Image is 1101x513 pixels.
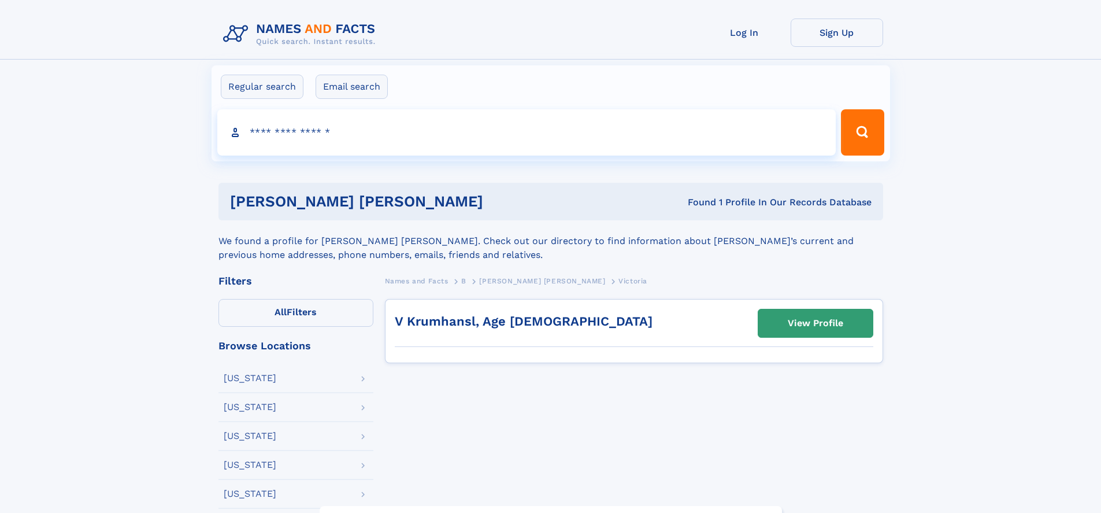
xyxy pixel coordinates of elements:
label: Regular search [221,75,303,99]
a: View Profile [758,309,873,337]
div: View Profile [788,310,843,337]
div: [US_STATE] [224,374,276,383]
label: Email search [316,75,388,99]
label: Filters [218,299,373,327]
span: Victoria [618,277,647,285]
div: Found 1 Profile In Our Records Database [585,196,872,209]
div: Browse Locations [218,341,373,351]
a: Names and Facts [385,274,448,288]
img: Logo Names and Facts [218,19,385,50]
h1: [PERSON_NAME] [PERSON_NAME] [230,194,585,209]
a: Sign Up [791,19,883,47]
div: [US_STATE] [224,460,276,470]
button: Search Button [841,109,884,156]
div: [US_STATE] [224,489,276,499]
a: Log In [698,19,791,47]
div: Filters [218,276,373,286]
input: search input [217,109,836,156]
a: [PERSON_NAME] [PERSON_NAME] [479,274,605,288]
span: [PERSON_NAME] [PERSON_NAME] [479,277,605,285]
a: V Krumhansl, Age [DEMOGRAPHIC_DATA] [395,314,653,329]
div: [US_STATE] [224,403,276,412]
div: [US_STATE] [224,431,276,441]
span: B [461,277,466,285]
div: We found a profile for [PERSON_NAME] [PERSON_NAME]. Check out our directory to find information a... [218,220,883,262]
a: B [461,274,466,288]
span: All [275,307,287,318]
